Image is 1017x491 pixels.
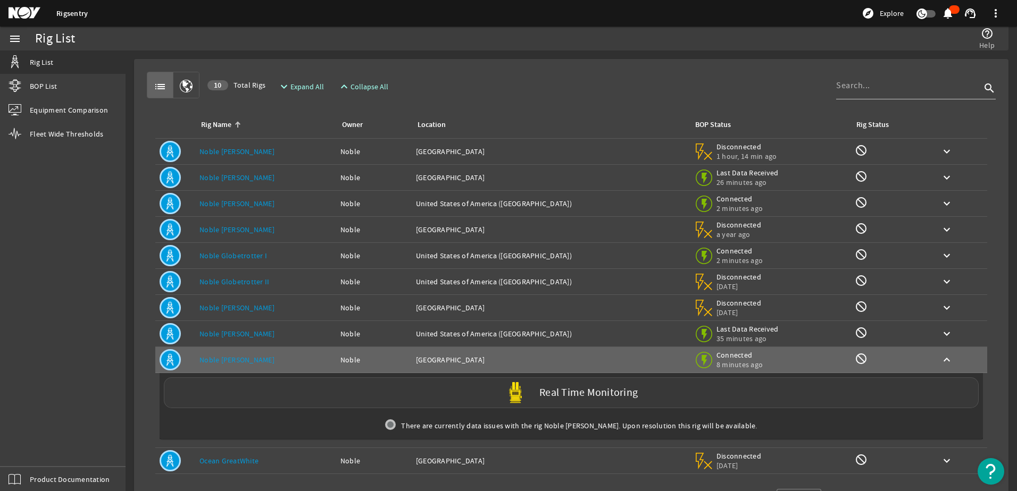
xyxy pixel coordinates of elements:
span: Disconnected [716,451,762,461]
span: Fleet Wide Thresholds [30,129,103,139]
div: Noble [340,276,407,287]
i: search [983,82,996,95]
div: Rig List [35,33,75,44]
img: Yellowpod.svg [505,382,526,403]
span: Help [979,40,995,50]
span: Connected [716,246,763,256]
mat-icon: Rig Monitoring not available for this rig [855,300,868,313]
mat-icon: Rig Monitoring not available for this rig [855,326,868,339]
div: Noble [340,302,407,313]
mat-icon: support_agent [964,7,977,20]
div: United States of America ([GEOGRAPHIC_DATA]) [416,250,685,261]
span: Connected [716,194,763,204]
div: [GEOGRAPHIC_DATA] [416,455,685,466]
a: Rigsentry [56,9,88,19]
mat-icon: Rig Monitoring not available for this rig [855,222,868,235]
mat-icon: keyboard_arrow_down [940,249,953,262]
div: Rig Name [199,119,328,131]
mat-icon: Rig Monitoring not available for this rig [855,196,868,209]
mat-icon: keyboard_arrow_down [940,145,953,158]
a: Noble [PERSON_NAME] [199,329,274,338]
button: Explore [857,5,908,22]
mat-icon: expand_less [338,80,346,93]
div: Noble [340,224,407,235]
span: 26 minutes ago [716,177,779,187]
mat-icon: list [154,80,166,93]
span: a year ago [716,230,762,239]
mat-icon: Rig Monitoring not available for this rig [855,170,868,183]
div: Noble [340,172,407,183]
mat-icon: keyboard_arrow_down [940,454,953,467]
span: Disconnected [716,298,762,308]
mat-icon: help_outline [981,27,994,40]
span: 2 minutes ago [716,256,763,265]
a: Noble Globetrotter II [199,277,269,286]
div: Noble [340,455,407,466]
div: Noble [340,198,407,209]
div: [GEOGRAPHIC_DATA] [416,224,685,235]
span: Product Documentation [30,474,110,485]
div: United States of America ([GEOGRAPHIC_DATA]) [416,276,685,287]
mat-icon: Rig Monitoring not available for this rig [855,144,868,157]
a: Noble [PERSON_NAME] [199,355,274,365]
div: BOP Status [695,119,731,131]
mat-icon: Rig Monitoring not available for this rig [855,453,868,466]
span: Expand All [290,81,324,92]
mat-icon: Rig Monitoring not available for this rig [855,248,868,261]
mat-icon: keyboard_arrow_down [940,171,953,184]
mat-icon: expand_more [278,80,286,93]
div: Rig Name [201,119,231,131]
span: Collapse All [351,81,388,92]
div: [GEOGRAPHIC_DATA] [416,302,685,313]
span: Disconnected [716,142,777,151]
mat-icon: notifications [941,7,954,20]
span: Last Data Received [716,324,779,334]
div: United States of America ([GEOGRAPHIC_DATA]) [416,198,685,209]
button: more_vert [983,1,1008,26]
span: 8 minutes ago [716,360,763,369]
button: Collapse All [334,77,393,96]
a: Noble [PERSON_NAME] [199,225,274,234]
mat-icon: Rig Monitoring not available for this rig [855,352,868,365]
span: Total Rigs [207,80,265,90]
mat-icon: Rig Monitoring not available for this rig [855,274,868,287]
mat-icon: keyboard_arrow_down [940,275,953,288]
div: Noble [340,328,407,339]
button: Open Resource Center [978,458,1004,485]
a: Noble [PERSON_NAME] [199,303,274,312]
div: Noble [340,146,407,157]
a: Noble [PERSON_NAME] [199,199,274,208]
mat-icon: menu [9,32,21,45]
span: [DATE] [716,282,762,291]
div: There are currently data issues with the rig Noble [PERSON_NAME]. Upon resolution this rig will b... [160,412,983,439]
div: Location [416,119,681,131]
div: [GEOGRAPHIC_DATA] [416,354,685,365]
div: Rig Status [856,119,889,131]
div: Noble [340,354,407,365]
label: Real Time Monitoring [539,387,638,399]
span: Explore [880,8,904,19]
span: Rig List [30,57,53,67]
mat-icon: keyboard_arrow_down [940,223,953,236]
span: [DATE] [716,308,762,317]
a: Ocean GreatWhite [199,456,259,465]
button: Expand All [273,77,328,96]
mat-icon: keyboard_arrow_down [940,197,953,210]
div: 10 [207,80,228,90]
div: Noble [340,250,407,261]
span: Last Data Received [716,168,779,177]
div: [GEOGRAPHIC_DATA] [416,172,685,183]
span: Equipment Comparison [30,105,108,115]
div: Location [418,119,446,131]
div: [GEOGRAPHIC_DATA] [416,146,685,157]
div: Owner [342,119,363,131]
a: Noble [PERSON_NAME] [199,173,274,182]
mat-icon: keyboard_arrow_down [940,301,953,314]
mat-icon: keyboard_arrow_up [940,353,953,366]
a: Noble [PERSON_NAME] [199,147,274,156]
img: grey.svg [385,419,396,430]
input: Search... [836,79,981,92]
span: BOP List [30,81,57,91]
span: 35 minutes ago [716,334,779,343]
mat-icon: keyboard_arrow_down [940,327,953,340]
